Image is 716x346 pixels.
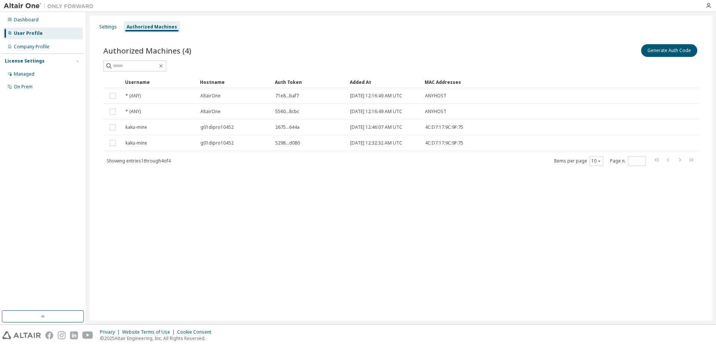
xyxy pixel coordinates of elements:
[2,331,41,339] img: altair_logo.svg
[4,2,97,10] img: Altair One
[200,93,221,99] span: AltairOne
[554,156,603,166] span: Items per page
[350,93,402,99] span: [DATE] 12:16:49 AM UTC
[610,156,646,166] span: Page n.
[275,124,300,130] span: 2675...644a
[125,109,141,115] span: * (ANY)
[425,76,622,88] div: MAC Addresses
[99,24,117,30] div: Settings
[641,44,697,57] button: Generate Auth Code
[122,329,177,335] div: Website Terms of Use
[425,109,446,115] span: ANYHOST
[425,140,463,146] span: 4C:D7:17:9C:9F:75
[350,76,419,88] div: Added At
[275,140,300,146] span: 5298...d080
[125,140,147,146] span: kaku-mine
[200,140,234,146] span: g01dipro10452
[14,84,33,90] div: On Prem
[200,109,221,115] span: AltairOne
[591,158,601,164] button: 10
[350,140,402,146] span: [DATE] 12:32:32 AM UTC
[125,124,147,130] span: kaku-mine
[14,30,43,36] div: User Profile
[350,124,402,130] span: [DATE] 12:46:07 AM UTC
[177,329,216,335] div: Cookie Consent
[45,331,53,339] img: facebook.svg
[275,93,299,99] span: 71e8...baf7
[14,44,49,50] div: Company Profile
[127,24,177,30] div: Authorized Machines
[125,93,141,99] span: * (ANY)
[100,335,216,342] p: © 2025 Altair Engineering, Inc. All Rights Reserved.
[103,45,191,56] span: Authorized Machines (4)
[200,76,269,88] div: Hostname
[82,331,93,339] img: youtube.svg
[425,93,446,99] span: ANYHOST
[200,124,234,130] span: g01dipro10452
[14,71,34,77] div: Managed
[70,331,78,339] img: linkedin.svg
[107,158,171,164] span: Showing entries 1 through 4 of 4
[425,124,463,130] span: 4C:D7:17:9C:9F:75
[350,109,402,115] span: [DATE] 12:16:49 AM UTC
[275,76,344,88] div: Auth Token
[14,17,39,23] div: Dashboard
[125,76,194,88] div: Username
[100,329,122,335] div: Privacy
[5,58,45,64] div: License Settings
[275,109,299,115] span: 5560...8cbc
[58,331,66,339] img: instagram.svg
